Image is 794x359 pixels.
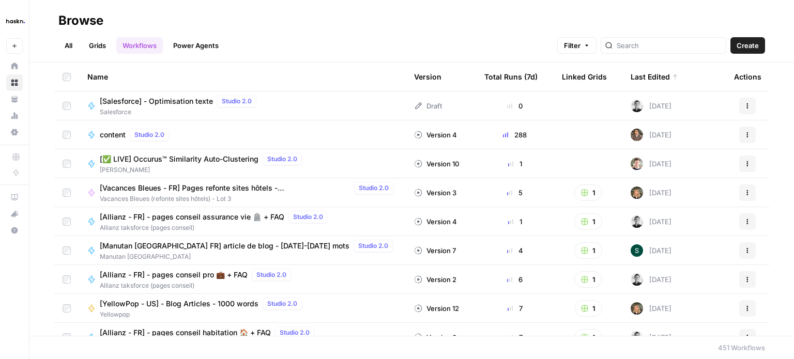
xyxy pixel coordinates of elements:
a: [✅ LIVE] Occurus™ Similarity Auto-ClusteringStudio 2.0[PERSON_NAME] [87,153,398,175]
a: [Salesforce] - Optimisation texteStudio 2.0Salesforce [87,95,398,117]
span: content [100,130,126,140]
a: Power Agents [167,37,225,54]
a: Usage [6,107,23,124]
div: 6 [484,274,545,285]
a: AirOps Academy [6,189,23,206]
span: [Manutan [GEOGRAPHIC_DATA] FR] article de blog - [DATE]-[DATE] mots [100,241,349,251]
a: All [58,37,79,54]
a: [Allianz - FR] - pages conseil assurance vie 🪦 + FAQStudio 2.0Allianz taksforce (pages conseil) [87,211,398,232]
div: Version 6 [414,332,456,342]
span: [Allianz - FR] - pages conseil habitation 🏠 + FAQ [100,327,271,338]
span: Studio 2.0 [256,270,286,279]
span: Create [737,40,759,51]
div: Actions [734,63,761,91]
span: Studio 2.0 [222,97,252,106]
a: [YellowPop - US] - Blog Articles - 1000 wordsStudio 2.0Yellowpop [87,298,398,319]
div: Browse [58,12,103,29]
span: Salesforce [100,107,261,117]
div: Version 3 [414,188,456,198]
div: [DATE] [631,331,671,344]
span: [YellowPop - US] - Blog Articles - 1000 words [100,299,258,309]
span: [Vacances Bleues - FR] Pages refonte sites hôtels - [GEOGRAPHIC_DATA] [100,183,350,193]
span: Studio 2.0 [359,183,389,193]
div: 1 [484,216,545,227]
div: Total Runs (7d) [484,63,538,91]
div: Version 12 [414,303,459,314]
span: Studio 2.0 [267,154,297,164]
img: 5iwot33yo0fowbxplqtedoh7j1jy [631,215,643,228]
img: 5iwot33yo0fowbxplqtedoh7j1jy [631,100,643,112]
div: Version 10 [414,159,459,169]
span: Studio 2.0 [134,130,164,139]
div: Last Edited [631,63,678,91]
span: Studio 2.0 [358,241,388,251]
span: [Allianz - FR] - pages conseil assurance vie 🪦 + FAQ [100,212,284,222]
div: What's new? [7,206,22,222]
div: 5 [484,188,545,198]
div: 451 Workflows [718,342,765,353]
div: [DATE] [631,129,671,141]
a: Home [6,58,23,74]
button: 1 [574,329,602,346]
div: 7 [484,332,545,342]
div: [DATE] [631,302,671,315]
button: Create [730,37,765,54]
a: [Vacances Bleues - FR] Pages refonte sites hôtels - [GEOGRAPHIC_DATA]Studio 2.0Vacances Bleues (r... [87,182,398,204]
span: Studio 2.0 [280,328,310,337]
a: contentStudio 2.0 [87,129,398,141]
span: Yellowpop [100,310,306,319]
span: Filter [564,40,581,51]
span: [Salesforce] - Optimisation texte [100,96,213,106]
span: Studio 2.0 [293,212,323,222]
div: Version [414,63,441,91]
div: Linked Grids [562,63,607,91]
span: Vacances Bleues (refonte sites hôtels) - Lot 3 [100,194,398,204]
div: [DATE] [631,158,671,170]
img: 5iwot33yo0fowbxplqtedoh7j1jy [631,331,643,344]
div: 7 [484,303,545,314]
div: 288 [484,130,545,140]
div: 4 [484,245,545,256]
span: Manutan [GEOGRAPHIC_DATA] [100,252,397,261]
button: 1 [574,184,602,201]
input: Search [617,40,722,51]
button: Help + Support [6,222,23,239]
button: 1 [574,271,602,288]
a: Settings [6,124,23,141]
button: Workspace: Haskn [6,8,23,34]
div: [DATE] [631,186,671,199]
span: [PERSON_NAME] [100,165,306,175]
div: Version 4 [414,216,457,227]
button: Filter [557,37,597,54]
div: Version 2 [414,274,456,285]
img: 1zy2mh8b6ibtdktd6l3x6modsp44 [631,244,643,257]
button: 1 [574,242,602,259]
span: [✅ LIVE] Occurus™ Similarity Auto-Clustering [100,154,258,164]
div: Version 7 [414,245,456,256]
span: Allianz taksforce (pages conseil) [100,281,295,290]
a: Grids [83,37,112,54]
div: [DATE] [631,215,671,228]
div: [DATE] [631,100,671,112]
div: [DATE] [631,273,671,286]
button: 1 [574,213,602,230]
div: 0 [484,101,545,111]
div: 1 [484,159,545,169]
img: ziyu4k121h9vid6fczkx3ylgkuqx [631,302,643,315]
a: [Allianz - FR] - pages conseil habitation 🏠 + FAQStudio 2.0Allianz taksforce (pages conseil) [87,326,398,348]
a: [Manutan [GEOGRAPHIC_DATA] FR] article de blog - [DATE]-[DATE] motsStudio 2.0Manutan [GEOGRAPHIC_... [87,240,398,261]
span: [Allianz - FR] - pages conseil pro 💼 + FAQ [100,270,248,280]
a: Workflows [116,37,163,54]
button: What's new? [6,206,23,222]
img: dizo4u6k27cofk4obq9v5qvvdkyt [631,129,643,141]
span: Studio 2.0 [267,299,297,308]
div: Draft [414,101,442,111]
span: Allianz taksforce (pages conseil) [100,223,332,232]
a: Your Data [6,91,23,107]
img: Haskn Logo [6,12,25,30]
div: Version 4 [414,130,457,140]
div: Name [87,63,398,91]
img: 5iwot33yo0fowbxplqtedoh7j1jy [631,273,643,286]
div: [DATE] [631,244,671,257]
img: 5szy29vhbbb2jvrzb4fwf88ktdwm [631,158,643,170]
